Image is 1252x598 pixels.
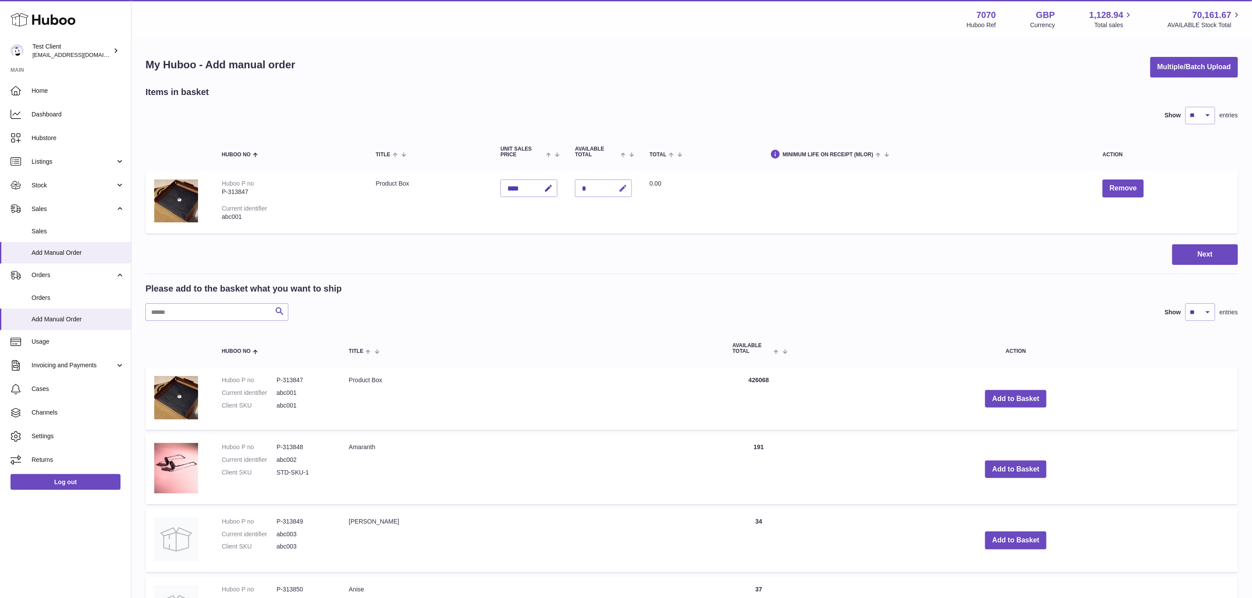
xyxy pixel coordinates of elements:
span: [EMAIL_ADDRESS][DOMAIN_NAME] [32,51,129,58]
div: Huboo Ref [967,21,996,29]
label: Show [1165,308,1181,317]
dd: P-313850 [277,585,331,594]
div: Huboo P no [222,180,254,187]
span: AVAILABLE Stock Total [1167,21,1241,29]
span: Minimum Life On Receipt (MLOR) [783,152,873,158]
span: Sales [32,227,124,236]
dd: P-313847 [277,376,331,384]
span: Cases [32,385,124,393]
dt: Client SKU [222,468,277,477]
dd: abc002 [277,456,331,464]
span: Add Manual Order [32,249,124,257]
td: 191 [724,434,794,504]
span: Title [376,152,390,158]
span: Invoicing and Payments [32,361,115,369]
div: Test Client [32,42,111,59]
img: internalAdmin-7070@internal.huboo.com [11,44,24,57]
span: Settings [32,432,124,440]
dt: Current identifier [222,456,277,464]
span: Unit Sales Price [500,146,544,158]
span: Dashboard [32,110,124,119]
span: Home [32,87,124,95]
button: Add to Basket [985,461,1046,478]
span: Total [649,152,667,158]
div: P-313847 [222,188,358,196]
img: Product Box [154,376,198,419]
button: Add to Basket [985,531,1046,549]
dd: abc001 [277,401,331,410]
span: Total sales [1094,21,1133,29]
button: Next [1172,244,1238,265]
dd: P-313849 [277,517,331,526]
td: Amaranth [340,434,724,504]
th: Action [794,334,1238,363]
span: entries [1220,111,1238,120]
h2: Please add to the basket what you want to ship [145,283,342,295]
div: Action [1103,152,1229,158]
h2: Items in basket [145,86,209,98]
span: 70,161.67 [1192,9,1231,21]
span: Add Manual Order [32,315,124,324]
dd: abc003 [277,530,331,538]
button: Remove [1103,179,1144,197]
h1: My Huboo - Add manual order [145,58,295,72]
span: Hubstore [32,134,124,142]
span: Channels [32,408,124,417]
span: Listings [32,158,115,166]
span: Huboo no [222,348,251,354]
td: 34 [724,509,794,572]
div: Current identifier [222,205,267,212]
strong: GBP [1036,9,1055,21]
a: 1,128.94 Total sales [1089,9,1134,29]
span: Usage [32,338,124,346]
dd: abc001 [277,389,331,397]
dt: Huboo P no [222,376,277,384]
dd: STD-SKU-1 [277,468,331,477]
span: AVAILABLE Total [575,146,618,158]
button: Multiple/Batch Upload [1150,57,1238,77]
img: Amaranth [154,443,198,493]
dt: Huboo P no [222,517,277,526]
span: AVAILABLE Total [733,343,772,354]
td: Product Box [367,171,492,233]
dd: abc003 [277,542,331,551]
span: 0.00 [649,180,661,187]
span: Stock [32,181,115,190]
strong: 7070 [976,9,996,21]
span: Orders [32,294,124,302]
dt: Current identifier [222,530,277,538]
a: Log out [11,474,121,490]
td: 426068 [724,367,794,430]
label: Show [1165,111,1181,120]
a: 70,161.67 AVAILABLE Stock Total [1167,9,1241,29]
div: abc001 [222,213,358,221]
div: Currency [1030,21,1055,29]
span: Sales [32,205,115,213]
span: entries [1220,308,1238,317]
dt: Huboo P no [222,443,277,451]
dt: Current identifier [222,389,277,397]
span: 1,128.94 [1089,9,1124,21]
span: Huboo no [222,152,251,158]
dt: Client SKU [222,401,277,410]
td: [PERSON_NAME] [340,509,724,572]
dt: Huboo P no [222,585,277,594]
td: Product Box [340,367,724,430]
span: Orders [32,271,115,279]
dd: P-313848 [277,443,331,451]
button: Add to Basket [985,390,1046,408]
span: Returns [32,456,124,464]
span: Title [349,348,363,354]
dt: Client SKU [222,542,277,551]
img: Angelica [154,517,198,561]
img: Product Box [154,179,198,222]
